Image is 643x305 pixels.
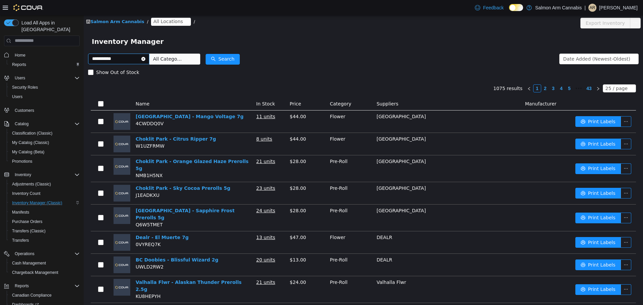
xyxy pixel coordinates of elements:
span: DEALR [293,219,308,225]
td: Pre-Roll [243,167,290,189]
u: 13 units [172,219,192,225]
span: [GEOGRAPHIC_DATA] [293,98,342,104]
span: $28.00 [206,193,222,198]
button: Manifests [7,208,82,217]
button: icon: ellipsis [537,148,548,159]
u: 24 units [172,193,192,198]
span: Inventory Count [9,189,80,198]
button: icon: ellipsis [546,2,557,13]
a: My Catalog (Beta) [9,148,47,156]
button: Catalog [12,120,31,128]
button: Inventory Count [7,189,82,198]
span: 4CWDDQ0V [52,105,80,111]
button: Operations [1,249,82,258]
span: Customers [12,106,80,115]
img: Choklit Park - Citrus Ripper 7g placeholder [30,120,47,137]
span: Price [206,86,217,91]
span: Manifests [12,210,29,215]
a: My Catalog (Classic) [9,139,52,147]
span: [GEOGRAPHIC_DATA] [293,170,342,175]
span: Adjustments (Classic) [9,180,80,188]
button: Reports [12,282,31,290]
button: Adjustments (Classic) [7,179,82,189]
i: icon: down [545,71,549,76]
a: icon: shopSalmon Arm Cannabis [2,4,61,9]
img: Cova [13,4,43,11]
button: icon: ellipsis [537,269,548,280]
span: Manufacturer [441,86,473,91]
i: icon: shop [2,4,7,8]
u: 21 units [172,264,192,270]
span: $44.00 [206,98,222,104]
button: icon: printerPrint Labels [492,101,537,111]
li: 4 [474,69,482,77]
button: Reports [7,60,82,69]
img: Choklit Park - Sapphire Frost Prerolls 5g placeholder [30,192,47,209]
span: Adjustments (Classic) [12,181,51,187]
button: Classification (Classic) [7,129,82,138]
a: Purchase Orders [9,218,45,226]
button: Inventory Manager (Classic) [7,198,82,208]
a: Promotions [9,157,35,165]
a: [GEOGRAPHIC_DATA] - Sapphire Frost Prerolls 5g [52,193,151,205]
span: Classification (Classic) [12,131,53,136]
span: All Locations [70,2,99,10]
a: Choklit Park - Orange Glazed Haze Prerolls 5g [52,143,165,156]
li: 1 [449,69,457,77]
u: 20 units [172,242,192,247]
button: icon: printerPrint Labels [492,197,537,208]
a: Cash Management [9,259,49,267]
button: Export Inventory [497,2,547,13]
button: icon: ellipsis [537,222,548,232]
span: Canadian Compliance [9,291,80,299]
img: Choklit Park - Orange Glazed Haze Prerolls 5g placeholder [30,143,47,159]
span: KU8HEPYH [52,278,77,284]
span: Customers [15,108,34,113]
span: Purchase Orders [9,218,80,226]
button: Catalog [1,119,82,129]
a: Chargeback Management [9,269,61,277]
span: Inventory Manager [8,21,84,31]
button: Home [1,50,82,60]
span: Catalog [15,121,28,127]
a: Canadian Compliance [9,291,54,299]
a: Users [9,93,25,101]
button: Reports [1,281,82,291]
a: 1 [450,69,457,77]
span: / [63,4,65,9]
td: Pre-Roll [243,189,290,216]
button: icon: ellipsis [537,197,548,208]
span: My Catalog (Beta) [9,148,80,156]
button: Transfers (Classic) [7,226,82,236]
td: Flower [243,95,290,118]
span: [GEOGRAPHIC_DATA] [293,121,342,126]
li: Next 5 Pages [490,69,500,77]
li: 1075 results [410,69,439,77]
span: Name [52,86,66,91]
span: Security Roles [9,83,80,91]
span: W1UZFRMW [52,128,81,133]
span: Inventory [12,171,80,179]
p: | [584,4,586,12]
button: Users [1,73,82,83]
td: Pre-Roll [243,261,290,288]
span: $28.00 [206,143,222,149]
li: 5 [482,69,490,77]
p: Salmon Arm Cannabis [535,4,582,12]
span: AR [590,4,595,12]
span: Users [12,74,80,82]
span: J1EADKXU [52,177,76,182]
span: Users [15,75,25,81]
p: [PERSON_NAME] [599,4,638,12]
a: [GEOGRAPHIC_DATA] - Mango Voltage 7g [52,98,160,104]
span: Cash Management [9,259,80,267]
li: Previous Page [441,69,449,77]
span: Canadian Compliance [12,293,52,298]
div: 25 / page [522,69,544,77]
span: Q6W5TMET [52,207,79,212]
span: Users [12,94,22,99]
span: Promotions [12,159,32,164]
button: My Catalog (Classic) [7,138,82,147]
li: 43 [500,69,510,77]
span: UWLD2RW2 [52,249,80,254]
